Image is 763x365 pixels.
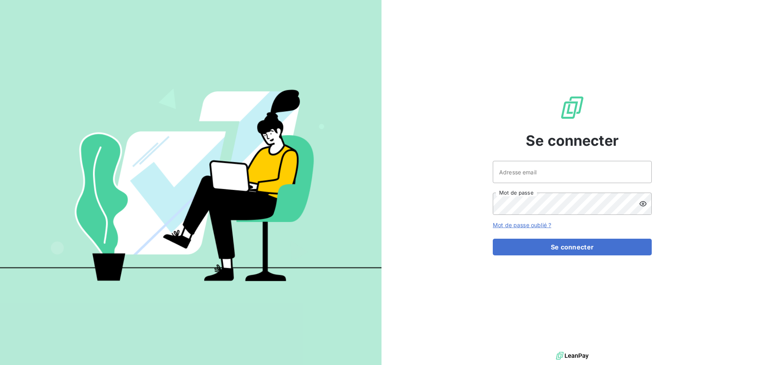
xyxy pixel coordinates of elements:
[526,130,619,151] span: Se connecter
[556,350,589,362] img: logo
[560,95,585,120] img: Logo LeanPay
[493,239,652,255] button: Se connecter
[493,161,652,183] input: placeholder
[493,222,551,228] a: Mot de passe oublié ?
